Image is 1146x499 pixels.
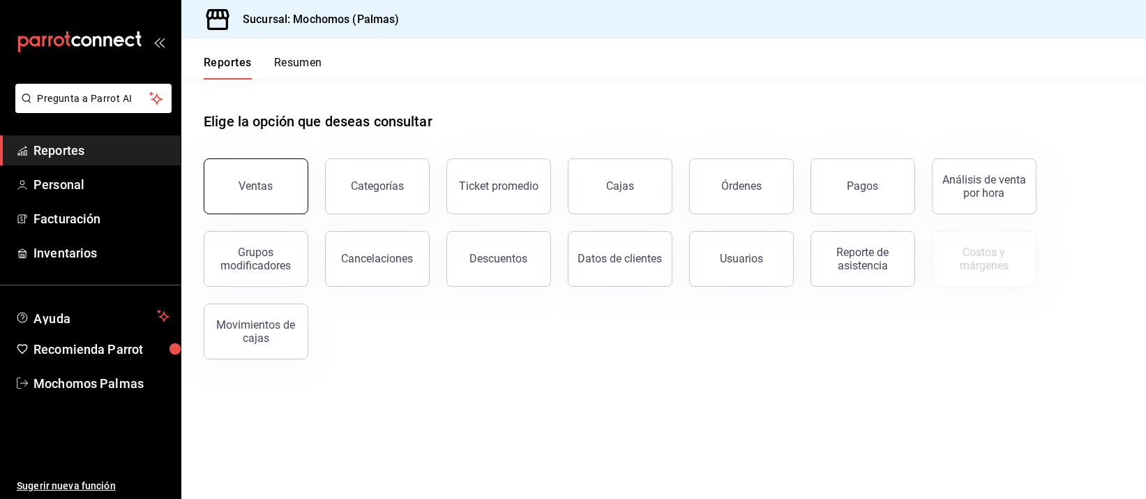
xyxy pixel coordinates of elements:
[721,179,762,193] div: Órdenes
[941,246,1027,272] div: Costos y márgenes
[239,179,273,193] div: Ventas
[847,179,879,193] div: Pagos
[204,304,308,359] button: Movimientos de cajas
[568,231,672,287] button: Datos de clientes
[459,179,538,193] div: Ticket promedio
[10,101,172,116] a: Pregunta a Parrot AI
[213,246,299,272] div: Grupos modificadores
[941,173,1027,200] div: Análisis de venta por hora
[689,158,794,214] button: Órdenes
[470,252,528,265] div: Descuentos
[274,56,322,80] button: Resumen
[446,158,551,214] button: Ticket promedio
[720,252,763,265] div: Usuarios
[204,111,432,132] h1: Elige la opción que deseas consultar
[342,252,414,265] div: Cancelaciones
[325,231,430,287] button: Cancelaciones
[446,231,551,287] button: Descuentos
[811,231,915,287] button: Reporte de asistencia
[204,56,322,80] div: navigation tabs
[33,209,169,228] span: Facturación
[33,374,169,393] span: Mochomos Palmas
[17,479,169,493] span: Sugerir nueva función
[15,84,172,113] button: Pregunta a Parrot AI
[578,252,663,265] div: Datos de clientes
[325,158,430,214] button: Categorías
[568,158,672,214] a: Cajas
[232,11,400,28] h3: Sucursal: Mochomos (Palmas)
[33,175,169,194] span: Personal
[351,179,404,193] div: Categorías
[213,318,299,345] div: Movimientos de cajas
[932,231,1036,287] button: Contrata inventarios para ver este reporte
[33,244,169,262] span: Inventarios
[38,91,150,106] span: Pregunta a Parrot AI
[153,36,165,47] button: open_drawer_menu
[204,56,252,80] button: Reportes
[33,340,169,359] span: Recomienda Parrot
[820,246,906,272] div: Reporte de asistencia
[204,158,308,214] button: Ventas
[932,158,1036,214] button: Análisis de venta por hora
[689,231,794,287] button: Usuarios
[606,178,635,195] div: Cajas
[811,158,915,214] button: Pagos
[204,231,308,287] button: Grupos modificadores
[33,141,169,160] span: Reportes
[33,308,151,325] span: Ayuda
